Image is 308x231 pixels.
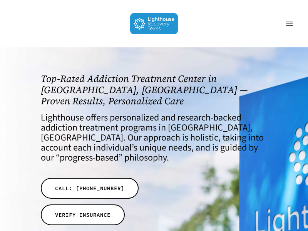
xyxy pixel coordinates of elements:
[282,20,297,28] a: Navigation Menu
[55,184,124,192] span: CALL: [PHONE_NUMBER]
[60,151,119,164] a: progress-based
[41,113,267,163] h4: Lighthouse offers personalized and research-backed addiction treatment programs in [GEOGRAPHIC_DA...
[41,73,267,106] h1: Top-Rated Addiction Treatment Center in [GEOGRAPHIC_DATA], [GEOGRAPHIC_DATA] — Proven Results, Pe...
[55,211,110,219] span: VERIFY INSURANCE
[41,178,139,199] a: CALL: [PHONE_NUMBER]
[41,204,125,225] a: VERIFY INSURANCE
[130,13,178,34] img: Lighthouse Recovery Texas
